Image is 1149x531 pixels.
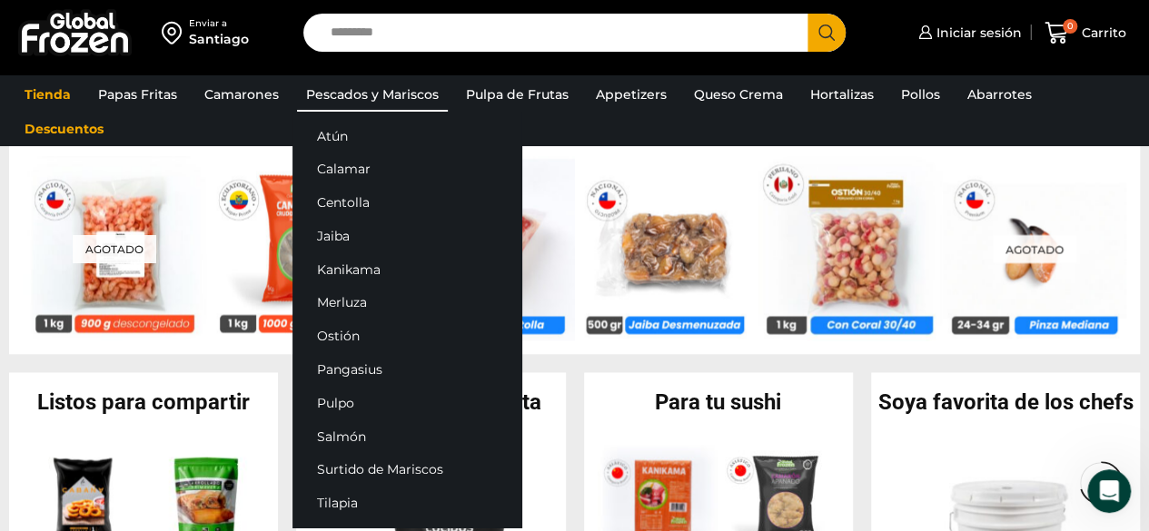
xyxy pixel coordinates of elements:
p: Agotado [73,234,156,262]
iframe: Intercom live chat [1087,469,1131,513]
a: Tilapia [292,487,521,520]
a: Descuentos [15,112,113,146]
h2: Para tu sushi [584,390,853,412]
a: Pescados y Mariscos [297,77,448,112]
p: Agotado [993,234,1076,262]
div: Enviar a [189,17,249,30]
a: Abarrotes [958,77,1041,112]
a: Centolla [292,186,521,220]
a: Atún [292,119,521,152]
span: Carrito [1077,24,1126,42]
a: Papas Fritas [89,77,186,112]
a: Tienda [15,77,80,112]
a: Pulpa de Frutas [457,77,578,112]
a: Merluza [292,286,521,320]
a: Camarones [195,77,288,112]
a: Surtido de Mariscos [292,453,521,487]
button: Search button [807,14,846,52]
h2: Listos para compartir [9,390,278,412]
div: Santiago [189,30,249,48]
span: 0 [1063,19,1077,34]
a: Queso Crema [685,77,792,112]
a: Kanikama [292,252,521,286]
a: Jaiba [292,220,521,253]
a: Hortalizas [801,77,883,112]
span: Iniciar sesión [932,24,1022,42]
a: Appetizers [587,77,676,112]
a: 0 Carrito [1040,12,1131,54]
a: Calamar [292,152,521,186]
a: Pangasius [292,353,521,387]
a: Ostión [292,320,521,353]
h2: Soya favorita de los chefs [871,390,1140,412]
a: Pollos [892,77,949,112]
a: Pulpo [292,386,521,419]
img: address-field-icon.svg [162,17,189,48]
a: Iniciar sesión [914,15,1022,51]
a: Salmón [292,419,521,453]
